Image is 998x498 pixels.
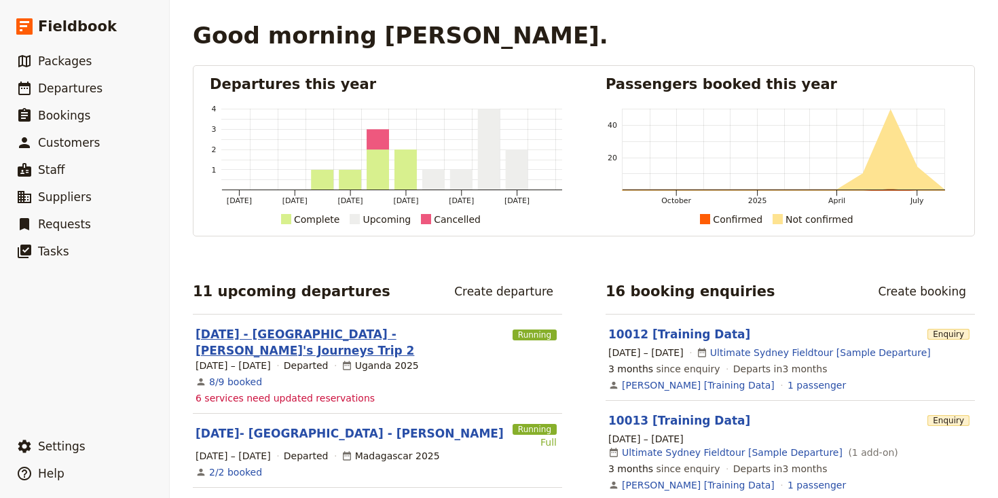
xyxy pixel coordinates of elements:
span: Settings [38,440,86,453]
tspan: 2 [212,145,217,154]
div: Full [513,435,557,449]
tspan: April [828,196,845,205]
h1: Good morning [PERSON_NAME]. [193,22,608,49]
span: [DATE] – [DATE] [196,449,271,463]
div: Complete [294,211,339,228]
tspan: [DATE] [449,196,474,205]
a: [DATE] - [GEOGRAPHIC_DATA] -[PERSON_NAME]'s Journeys Trip 2 [196,326,507,359]
span: [DATE] – [DATE] [608,432,684,446]
tspan: [DATE] [282,196,308,205]
span: Bookings [38,109,90,122]
a: View the passengers for this booking [788,378,846,392]
tspan: July [910,196,924,205]
tspan: [DATE] [504,196,530,205]
span: since enquiry [608,362,720,376]
tspan: 1 [212,166,217,175]
span: Tasks [38,245,69,258]
span: [DATE] – [DATE] [608,346,684,359]
a: Create booking [869,280,975,303]
a: 10012 [Training Data] [608,327,750,341]
div: Uganda 2025 [341,359,419,372]
div: Confirmed [713,211,762,228]
span: Enquiry [927,329,969,340]
span: Suppliers [38,190,92,204]
div: Upcoming [363,211,411,228]
div: Cancelled [434,211,481,228]
tspan: 2025 [748,196,767,205]
span: since enquiry [608,462,720,476]
tspan: [DATE] [393,196,418,205]
h2: Departures this year [210,74,562,94]
span: Requests [38,217,91,231]
span: 3 months [608,463,653,474]
a: [PERSON_NAME] [Training Data] [622,378,775,392]
span: Departures [38,82,103,95]
tspan: October [661,196,691,205]
tspan: 40 [608,121,617,130]
span: Staff [38,163,65,177]
a: Ultimate Sydney Fieldtour [Sample Departure] [622,446,843,459]
tspan: [DATE] [338,196,363,205]
span: Enquiry [927,415,969,426]
div: Madagascar 2025 [341,449,440,463]
span: Packages [38,54,92,68]
span: Help [38,467,64,480]
h2: 11 upcoming departures [193,281,390,302]
a: View the passengers for this booking [788,478,846,492]
a: [DATE]- [GEOGRAPHIC_DATA] - [PERSON_NAME] [196,425,504,442]
h2: Passengers booked this year [606,74,958,94]
span: [DATE] – [DATE] [196,359,271,372]
span: Running [513,330,557,340]
div: Not confirmed [786,211,853,228]
span: Departs in 3 months [733,362,828,376]
a: [PERSON_NAME] [Training Data] [622,478,775,492]
span: 3 months [608,363,653,374]
div: Departed [284,359,329,372]
tspan: 20 [608,154,617,162]
tspan: 3 [212,125,217,134]
span: Fieldbook [38,16,117,37]
span: Running [513,424,557,435]
div: Departed [284,449,329,463]
tspan: 4 [212,105,217,113]
span: 6 services need updated reservations [196,391,375,405]
a: View the bookings for this departure [209,465,262,479]
span: ( 1 add-on ) [845,446,898,459]
a: 10013 [Training Data] [608,414,750,427]
span: Departs in 3 months [733,462,828,476]
span: Customers [38,136,100,149]
a: Create departure [445,280,562,303]
a: View the bookings for this departure [209,375,262,389]
a: Ultimate Sydney Fieldtour [Sample Departure] [710,346,931,359]
h2: 16 booking enquiries [606,281,775,302]
tspan: [DATE] [227,196,252,205]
